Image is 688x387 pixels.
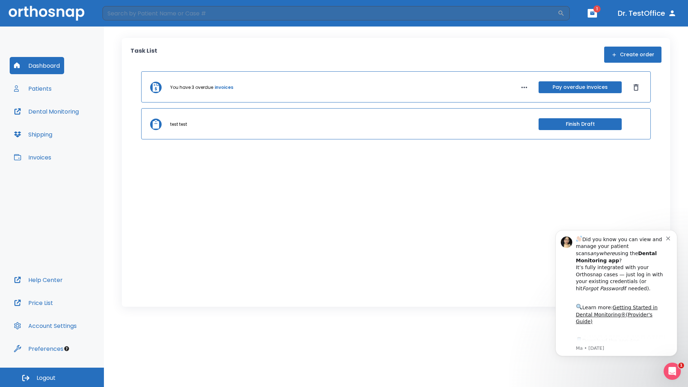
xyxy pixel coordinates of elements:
[10,149,56,166] button: Invoices
[10,126,57,143] button: Shipping
[130,47,157,63] p: Task List
[664,363,681,380] iframe: Intercom live chat
[121,15,127,21] button: Dismiss notification
[31,117,121,153] div: Download the app: | ​ Let us know if you need help getting started!
[10,103,83,120] button: Dental Monitoring
[604,47,661,63] button: Create order
[170,84,213,91] p: You have 3 overdue
[31,126,121,132] p: Message from Ma, sent 3w ago
[215,84,233,91] a: invoices
[31,119,95,132] a: App Store
[63,345,70,352] div: Tooltip anchor
[10,57,64,74] button: Dashboard
[630,82,642,93] button: Dismiss
[545,219,688,368] iframe: Intercom notifications message
[10,271,67,288] button: Help Center
[678,363,684,368] span: 1
[539,81,622,93] button: Pay overdue invoices
[10,340,68,357] button: Preferences
[10,80,56,97] button: Patients
[102,6,558,20] input: Search by Patient Name or Case #
[170,121,187,128] p: test test
[539,118,622,130] button: Finish Draft
[593,5,601,13] span: 1
[615,7,679,20] button: Dr. TestOffice
[9,6,85,20] img: Orthosnap
[10,317,81,334] button: Account Settings
[10,294,57,311] button: Price List
[37,374,56,382] span: Logout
